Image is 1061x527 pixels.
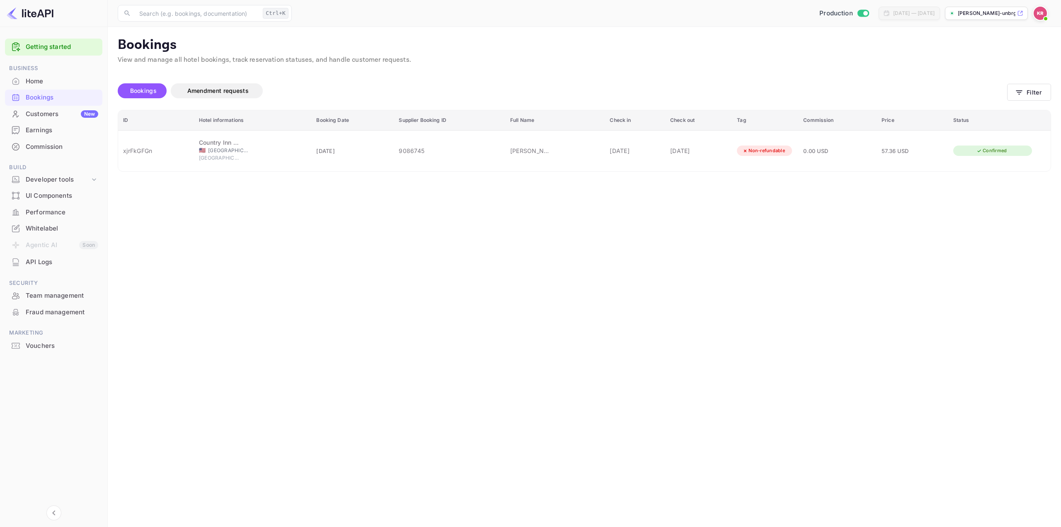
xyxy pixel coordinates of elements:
p: View and manage all hotel bookings, track reservation statuses, and handle customer requests. [118,55,1051,65]
div: Non-refundable [737,146,790,156]
div: Home [26,77,98,86]
div: Team management [26,291,98,301]
th: Status [948,110,1051,131]
div: Bookings [26,93,98,102]
div: API Logs [26,257,98,267]
div: Earnings [26,126,98,135]
span: [GEOGRAPHIC_DATA] [199,154,240,162]
th: Supplier Booking ID [394,110,505,131]
div: 9086745 [399,146,500,155]
div: Country Inn & Suites by Radisson, Fort Worth West l-30 NAS JRB [199,138,240,147]
div: account-settings tabs [118,83,1007,98]
div: Sheila Littlejohn [510,146,552,155]
a: Getting started [26,42,98,52]
img: LiteAPI logo [7,7,53,20]
th: Check in [605,110,665,131]
span: Security [5,279,102,288]
p: Bookings [118,37,1051,53]
span: Amendment requests [187,87,249,94]
span: 57.36 USD [882,148,908,154]
span: Marketing [5,328,102,338]
div: [DATE] [610,146,660,155]
div: Developer tools [26,175,90,185]
span: Build [5,163,102,172]
button: Filter [1007,84,1051,101]
div: [DATE] [670,146,727,155]
div: Fraud management [26,308,98,317]
div: Switch to Sandbox mode [816,9,872,18]
th: Tag [732,110,798,131]
div: Performance [26,208,98,217]
th: Check out [665,110,732,131]
span: Bookings [130,87,157,94]
th: Hotel informations [194,110,312,131]
th: Booking Date [311,110,394,131]
div: Vouchers [26,341,98,351]
span: [DATE] [316,148,335,154]
span: Production [819,9,853,18]
button: Collapse navigation [46,505,61,520]
div: xjrFkGFGn [123,146,189,155]
th: Commission [798,110,877,131]
th: ID [118,110,194,131]
div: Ctrl+K [263,8,288,19]
span: 0.00 USD [803,148,828,154]
div: New [81,110,98,118]
input: Search (e.g. bookings, documentation) [134,5,259,22]
th: Price [877,110,948,131]
p: [PERSON_NAME]-unbrg.[PERSON_NAME]... [958,10,1015,17]
th: Full Name [505,110,605,131]
div: [DATE] — [DATE] [893,10,935,17]
div: Whitelabel [26,224,98,233]
div: Confirmed [971,146,1012,156]
div: Commission [26,142,98,152]
div: Customers [26,109,98,119]
span: Business [5,64,102,73]
span: United States of America [199,148,206,153]
span: [GEOGRAPHIC_DATA] [208,147,250,154]
table: booking table [118,110,1051,171]
div: UI Components [26,191,98,201]
img: Kobus Roux [1034,7,1047,20]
